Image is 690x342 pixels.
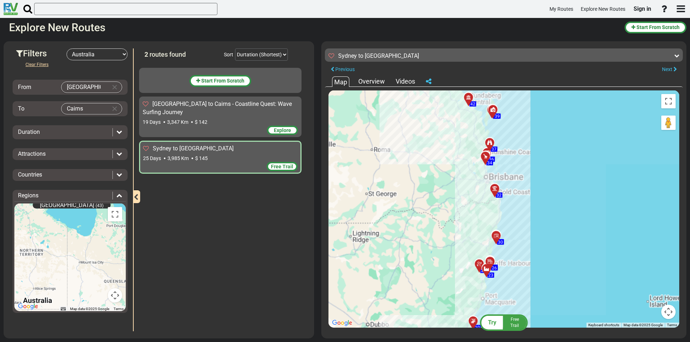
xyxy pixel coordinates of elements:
span: Explore New Routes [581,6,625,12]
span: 39 [495,114,500,119]
button: Map camera controls [108,288,122,303]
span: (43) [96,203,103,208]
span: $ 145 [195,155,208,161]
a: My Routes [546,2,576,16]
span: Explore [274,127,291,133]
button: Clear Input [109,82,120,93]
button: Clear Input [109,103,120,114]
a: Terms (opens in new tab) [114,307,124,311]
span: 2 [144,51,148,58]
button: Toggle fullscreen view [661,94,676,108]
sapn: Sydney to [GEOGRAPHIC_DATA] [338,52,419,59]
span: Previous [335,66,355,72]
div: Countries [14,171,126,179]
span: Start From Scratch [636,24,680,30]
button: Next [656,65,683,74]
div: Attractions [14,150,126,158]
button: Clear Filters [20,60,54,69]
span: 26 [492,266,497,271]
button: Map camera controls [661,305,676,319]
button: Keyboard shortcuts [61,306,66,311]
div: Overview [356,77,387,86]
span: Free Trail [510,317,519,328]
span: 3,347 Km [167,119,188,125]
span: 30 [498,240,503,245]
span: Regions [18,192,38,199]
span: Start From Scratch [201,78,244,84]
button: Toggle fullscreen view [108,207,122,221]
a: Explore New Routes [578,2,629,16]
span: 36 [489,157,494,162]
span: Attractions [18,150,46,157]
span: Map data ©2025 Google [70,307,109,311]
img: Google [330,318,354,328]
span: 32 [497,193,502,198]
span: Duration [18,128,40,135]
input: Select [61,103,107,114]
input: Select [61,82,107,93]
span: Countries [18,171,42,178]
span: 37 [492,147,497,152]
div: Free Trail [267,162,298,171]
div: Sort [224,51,233,58]
a: Open this area in Google Maps (opens a new window) [16,302,40,311]
h3: Filters [16,49,66,58]
span: $ 142 [195,119,207,125]
button: Drag Pegman onto the map to open Street View [661,116,676,130]
a: Open this area in Google Maps (opens a new window) [330,318,354,328]
div: [GEOGRAPHIC_DATA] to Cairns - Coastline Quest: Wave Surfing Journey 19 Days 3,347 Km $ 142 Explore [139,97,302,137]
span: Map data ©2025 Google [624,323,663,327]
div: Videos [394,77,417,86]
h2: Explore New Routes [9,22,619,33]
a: Terms (opens in new tab) [667,323,677,327]
span: 23 [488,273,493,278]
span: My Routes [549,6,573,12]
span: Sign in [634,5,651,12]
span: 34 [487,160,492,165]
span: To [18,105,24,112]
button: Keyboard shortcuts [588,323,619,328]
button: Previous [325,65,360,74]
span: From [18,84,31,90]
span: 25 Days [143,155,161,161]
span: 42 [470,102,475,107]
a: Sign in [630,1,654,17]
div: Explore [267,126,298,135]
span: Try [488,319,496,326]
div: Duration [14,128,126,136]
span: [GEOGRAPHIC_DATA] to Cairns - Coastline Quest: Wave Surfing Journey [143,100,292,116]
div: Regions [14,192,126,200]
span: [GEOGRAPHIC_DATA] [40,202,94,209]
img: RvPlanetLogo.png [4,3,18,15]
button: Start From Scratch [189,75,251,87]
span: routes found [149,51,186,58]
span: Sydney to [GEOGRAPHIC_DATA] [153,145,234,152]
span: Next [662,66,672,72]
span: 3,985 Km [167,155,189,161]
button: Try FreeTrail [478,314,530,331]
img: Google [16,302,40,311]
span: 19 Days [143,119,161,125]
button: Start From Scratch [625,22,686,33]
span: Free Trail [271,164,293,169]
div: Map [332,76,349,87]
div: Sydney to [GEOGRAPHIC_DATA] 25 Days 3,985 Km $ 145 Free Trail [139,141,302,174]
